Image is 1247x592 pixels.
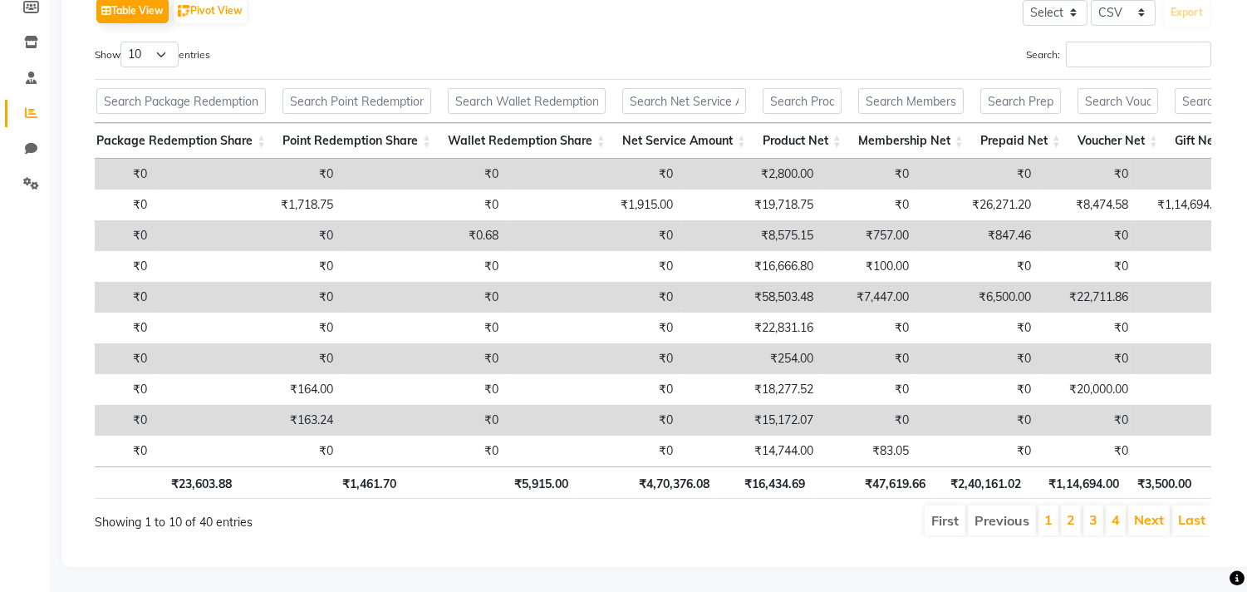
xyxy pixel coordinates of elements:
[507,343,681,374] td: ₹0
[1069,123,1166,159] th: Voucher Net: activate to sort column ascending
[681,405,822,436] td: ₹15,172.07
[96,88,266,114] input: Search Package Redemption Share
[822,282,917,313] td: ₹7,447.00
[681,190,822,220] td: ₹19,718.75
[1137,436,1234,466] td: ₹0
[155,343,341,374] td: ₹0
[507,220,681,251] td: ₹0
[1039,405,1137,436] td: ₹0
[1137,220,1234,251] td: ₹0
[341,220,507,251] td: ₹0.68
[341,436,507,466] td: ₹0
[972,123,1069,159] th: Prepaid Net: activate to sort column ascending
[341,405,507,436] td: ₹0
[1137,313,1234,343] td: ₹0
[822,313,917,343] td: ₹0
[681,220,822,251] td: ₹8,575.15
[1175,88,1231,114] input: Search Gift Net
[858,88,964,114] input: Search Membership Net
[681,159,822,190] td: ₹2,800.00
[56,466,240,499] th: ₹23,603.88
[120,42,179,67] select: Showentries
[178,5,190,17] img: pivot.png
[813,466,934,499] th: ₹47,619.66
[341,190,507,220] td: ₹0
[917,282,1039,313] td: ₹6,500.00
[822,374,917,405] td: ₹0
[1127,466,1200,499] th: ₹3,500.00
[1112,511,1120,528] a: 4
[1044,511,1053,528] a: 1
[980,88,1061,114] input: Search Prepaid Net
[577,466,718,499] th: ₹4,70,376.08
[1039,251,1137,282] td: ₹0
[917,405,1039,436] td: ₹0
[1137,374,1234,405] td: ₹0
[614,123,754,159] th: Net Service Amount: activate to sort column ascending
[1026,42,1211,67] label: Search:
[754,123,850,159] th: Product Net: activate to sort column ascending
[1039,436,1137,466] td: ₹0
[274,123,439,159] th: Point Redemption Share: activate to sort column ascending
[1137,251,1234,282] td: ₹0
[763,88,842,114] input: Search Product Net
[822,159,917,190] td: ₹0
[1134,511,1164,528] a: Next
[95,504,546,531] div: Showing 1 to 10 of 40 entries
[507,159,681,190] td: ₹0
[917,374,1039,405] td: ₹0
[282,88,431,114] input: Search Point Redemption Share
[507,405,681,436] td: ₹0
[341,251,507,282] td: ₹0
[155,190,341,220] td: ₹1,718.75
[1066,42,1211,67] input: Search:
[341,159,507,190] td: ₹0
[917,343,1039,374] td: ₹0
[934,466,1029,499] th: ₹2,40,161.02
[917,159,1039,190] td: ₹0
[439,123,614,159] th: Wallet Redemption Share: activate to sort column ascending
[917,436,1039,466] td: ₹0
[1029,466,1127,499] th: ₹1,14,694.00
[155,282,341,313] td: ₹0
[1178,511,1205,528] a: Last
[507,251,681,282] td: ₹0
[1039,220,1137,251] td: ₹0
[1089,511,1097,528] a: 3
[341,374,507,405] td: ₹0
[822,343,917,374] td: ₹0
[681,374,822,405] td: ₹18,277.52
[448,88,606,114] input: Search Wallet Redemption Share
[1039,282,1137,313] td: ₹22,711.86
[155,374,341,405] td: ₹164.00
[822,220,917,251] td: ₹757.00
[681,282,822,313] td: ₹58,503.48
[822,436,917,466] td: ₹83.05
[155,251,341,282] td: ₹0
[1166,123,1240,159] th: Gift Net: activate to sort column ascending
[507,374,681,405] td: ₹0
[155,220,341,251] td: ₹0
[1039,159,1137,190] td: ₹0
[341,313,507,343] td: ₹0
[718,466,814,499] th: ₹16,434.69
[917,251,1039,282] td: ₹0
[681,251,822,282] td: ₹16,666.80
[1137,282,1234,313] td: ₹0
[240,466,405,499] th: ₹1,461.70
[405,466,577,499] th: ₹5,915.00
[1137,190,1234,220] td: ₹1,14,694.00
[917,313,1039,343] td: ₹0
[341,282,507,313] td: ₹0
[95,42,210,67] label: Show entries
[507,282,681,313] td: ₹0
[681,436,822,466] td: ₹14,744.00
[1067,511,1075,528] a: 2
[507,313,681,343] td: ₹0
[681,343,822,374] td: ₹254.00
[850,123,972,159] th: Membership Net: activate to sort column ascending
[1039,190,1137,220] td: ₹8,474.58
[1078,88,1158,114] input: Search Voucher Net
[822,405,917,436] td: ₹0
[155,405,341,436] td: ₹163.24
